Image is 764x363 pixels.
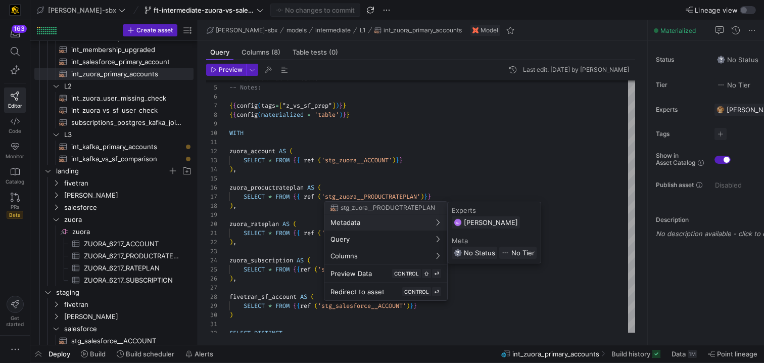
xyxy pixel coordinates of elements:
[454,249,462,257] img: No status
[452,247,497,259] div: No Status
[394,270,419,277] span: CONTROL
[464,218,518,226] span: [PERSON_NAME]
[499,247,537,259] div: No Tier
[452,237,537,245] div: Meta
[434,270,439,277] span: ⏎
[501,249,509,257] img: No tier
[404,289,429,295] span: CONTROL
[454,218,462,226] div: GJ
[424,270,429,277] span: ⇧
[330,269,372,278] span: Preview Data
[330,288,385,296] span: Redirect to asset
[434,289,439,295] span: ⏎
[330,218,360,226] span: Metadata
[341,204,435,211] span: stg_zuora__PRODUCTRATEPLAN
[330,235,350,243] span: Query
[330,252,358,260] span: Columns
[452,206,537,214] div: Experts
